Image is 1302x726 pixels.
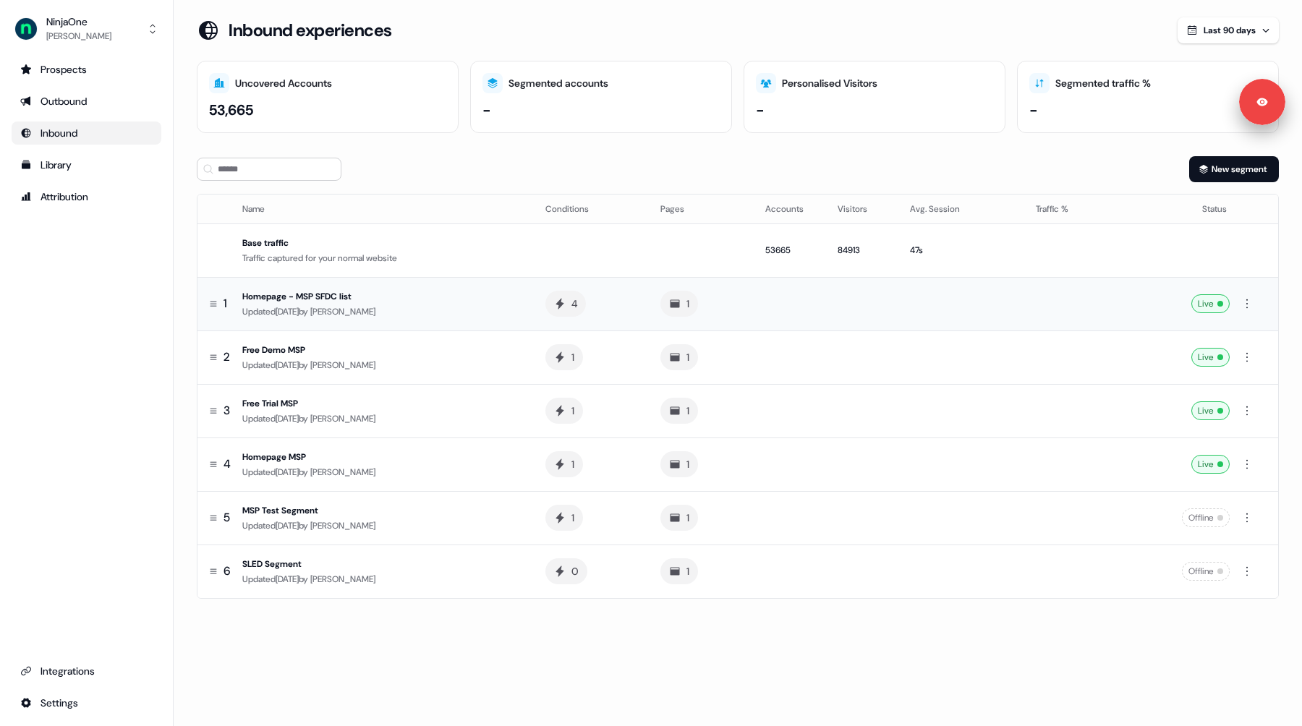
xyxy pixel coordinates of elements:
[534,195,649,223] th: Conditions
[1029,99,1038,121] div: -
[660,505,698,531] button: 1
[545,505,583,531] button: 1
[660,451,698,477] button: 1
[571,350,574,364] div: 1
[310,573,375,585] span: [PERSON_NAME]
[571,457,574,471] div: 1
[686,403,689,418] div: 1
[660,398,698,424] button: 1
[242,343,522,357] div: Free Demo MSP
[545,344,583,370] button: 1
[20,189,153,204] div: Attribution
[649,195,754,223] th: Pages
[209,99,253,121] div: 53,665
[910,243,1013,257] div: 47s
[242,396,522,411] div: Free Trial MSP
[224,563,230,579] span: 6
[1191,348,1230,367] div: Live
[509,76,608,91] div: Segmented accounts
[1191,294,1230,313] div: Live
[237,195,534,223] th: Name
[1132,202,1226,216] div: Status
[686,564,689,578] div: 1
[571,511,574,525] div: 1
[242,236,522,250] div: Base traffic
[20,696,153,710] div: Settings
[482,99,491,121] div: -
[224,403,230,419] span: 3
[545,291,586,317] button: 4
[224,456,231,472] span: 4
[1182,562,1230,581] div: Offline
[12,185,161,208] a: Go to attribution
[898,195,1024,223] th: Avg. Session
[545,398,583,424] button: 1
[1182,508,1230,527] div: Offline
[686,457,689,471] div: 1
[242,304,522,319] div: Updated [DATE] by
[242,411,522,426] div: Updated [DATE] by
[242,465,522,479] div: Updated [DATE] by
[686,511,689,525] div: 1
[242,518,522,533] div: Updated [DATE] by
[224,349,230,365] span: 2
[1024,195,1120,223] th: Traffic %
[545,451,583,477] button: 1
[12,153,161,176] a: Go to templates
[242,503,522,518] div: MSP Test Segment
[12,659,161,683] a: Go to integrations
[20,94,153,108] div: Outbound
[1178,17,1279,43] button: Last 90 days
[20,158,153,172] div: Library
[242,557,522,571] div: SLED Segment
[756,99,765,121] div: -
[46,29,111,43] div: [PERSON_NAME]
[12,121,161,145] a: Go to Inbound
[242,572,522,586] div: Updated [DATE] by
[235,76,332,91] div: Uncovered Accounts
[686,296,689,311] div: 1
[20,664,153,678] div: Integrations
[229,20,392,41] h3: Inbound experiences
[782,76,877,91] div: Personalised Visitors
[1191,401,1230,420] div: Live
[660,344,698,370] button: 1
[242,289,522,304] div: Homepage - MSP SFDC list
[838,243,887,257] div: 84913
[660,291,698,317] button: 1
[12,58,161,81] a: Go to prospects
[660,558,698,584] button: 1
[12,90,161,113] a: Go to outbound experience
[1204,25,1256,36] span: Last 90 days
[1191,455,1230,474] div: Live
[242,450,522,464] div: Homepage MSP
[754,195,826,223] th: Accounts
[826,195,898,223] th: Visitors
[310,413,375,424] span: [PERSON_NAME]
[310,306,375,317] span: [PERSON_NAME]
[224,510,230,526] span: 5
[571,296,577,311] div: 4
[571,403,574,418] div: 1
[12,12,161,46] button: NinjaOne[PERSON_NAME]
[1189,156,1279,182] button: New segment
[571,564,579,578] div: 0
[20,126,153,140] div: Inbound
[310,520,375,531] span: [PERSON_NAME]
[224,296,227,312] span: 1
[242,358,522,372] div: Updated [DATE] by
[20,62,153,77] div: Prospects
[242,251,522,265] div: Traffic captured for your normal website
[1055,76,1151,91] div: Segmented traffic %
[46,14,111,29] div: NinjaOne
[12,691,161,714] a: Go to integrations
[310,466,375,478] span: [PERSON_NAME]
[310,359,375,371] span: [PERSON_NAME]
[765,243,814,257] div: 53665
[686,350,689,364] div: 1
